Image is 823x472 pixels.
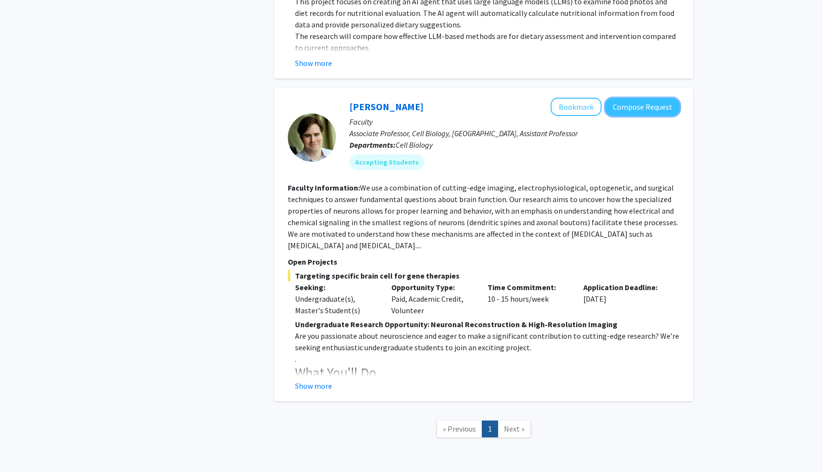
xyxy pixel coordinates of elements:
[274,411,693,450] nav: Page navigation
[605,98,680,116] button: Compose Request to Matt Rowan
[349,101,424,113] a: [PERSON_NAME]
[349,116,680,128] p: Faculty
[295,380,332,392] button: Show more
[504,424,525,434] span: Next »
[576,281,672,316] div: [DATE]
[482,421,498,437] a: 1
[295,365,680,381] h3: What You'll Do
[295,353,680,365] p: .
[288,183,360,192] b: Faculty Information:
[288,270,680,281] span: Targeting specific brain cell for gene therapies
[295,319,617,329] strong: Undergraduate Research Opportunity: Neuronal Reconstruction & High-Resolution Imaging
[295,330,680,353] p: Are you passionate about neuroscience and eager to make a significant contribution to cutting-edg...
[480,281,577,316] div: 10 - 15 hours/week
[488,281,569,293] p: Time Commitment:
[391,281,473,293] p: Opportunity Type:
[288,256,680,268] p: Open Projects
[295,293,377,316] div: Undergraduate(s), Master's Student(s)
[349,140,396,150] b: Departments:
[295,281,377,293] p: Seeking:
[396,140,433,150] span: Cell Biology
[295,30,680,53] p: The research will compare how effective LLM-based methods are for dietary assessment and interven...
[349,128,680,139] p: Associate Professor, Cell Biology, [GEOGRAPHIC_DATA], Assistant Professor
[583,281,665,293] p: Application Deadline:
[288,183,678,250] fg-read-more: We use a combination of cutting-edge imaging, electrophysiological, optogenetic, and surgical tec...
[443,424,476,434] span: « Previous
[7,429,41,465] iframe: Chat
[551,98,602,116] button: Add Matt Rowan to Bookmarks
[295,57,332,69] button: Show more
[384,281,480,316] div: Paid, Academic Credit, Volunteer
[498,421,531,437] a: Next Page
[349,154,424,170] mat-chip: Accepting Students
[437,421,482,437] a: Previous Page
